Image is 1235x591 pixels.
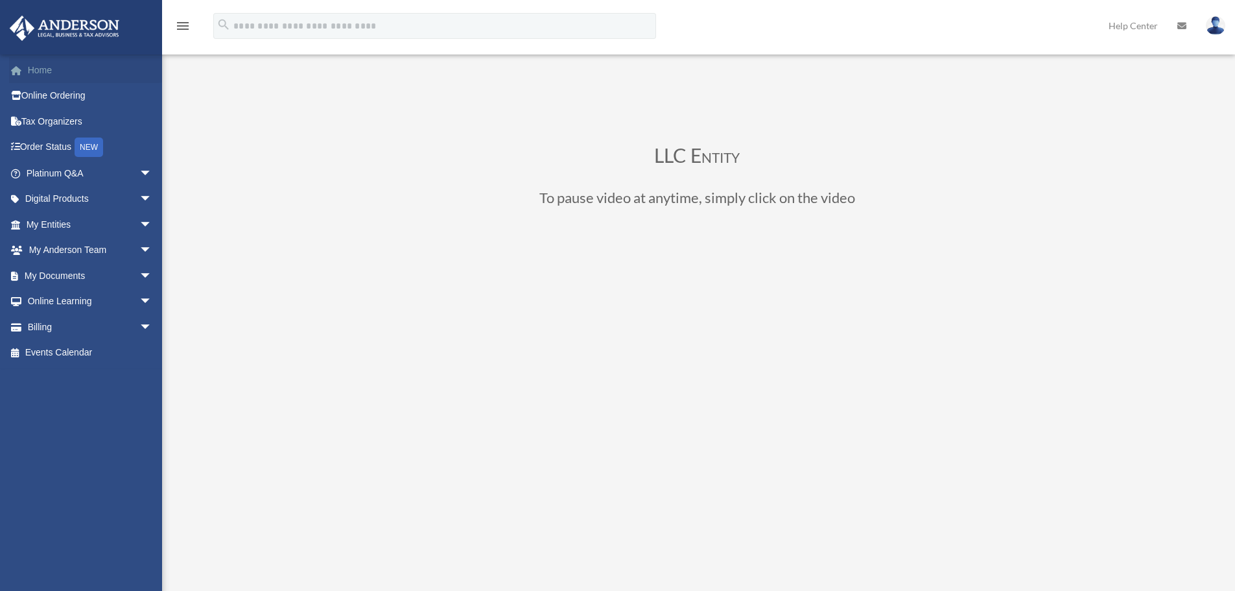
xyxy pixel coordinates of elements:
[9,340,172,366] a: Events Calendar
[1206,16,1225,35] img: User Pic
[9,108,172,134] a: Tax Organizers
[217,18,231,32] i: search
[9,57,172,83] a: Home
[9,160,172,186] a: Platinum Q&Aarrow_drop_down
[6,16,123,41] img: Anderson Advisors Platinum Portal
[139,211,165,238] span: arrow_drop_down
[9,186,172,212] a: Digital Productsarrow_drop_down
[347,191,1047,211] h3: To pause video at anytime, simply click on the video
[9,237,172,263] a: My Anderson Teamarrow_drop_down
[347,145,1047,171] h3: LLC Entity
[9,289,172,315] a: Online Learningarrow_drop_down
[9,211,172,237] a: My Entitiesarrow_drop_down
[9,83,172,109] a: Online Ordering
[9,314,172,340] a: Billingarrow_drop_down
[139,237,165,264] span: arrow_drop_down
[175,23,191,34] a: menu
[139,314,165,341] span: arrow_drop_down
[139,186,165,213] span: arrow_drop_down
[139,263,165,289] span: arrow_drop_down
[9,263,172,289] a: My Documentsarrow_drop_down
[9,134,172,161] a: Order StatusNEW
[75,138,103,157] div: NEW
[139,289,165,315] span: arrow_drop_down
[139,160,165,187] span: arrow_drop_down
[175,18,191,34] i: menu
